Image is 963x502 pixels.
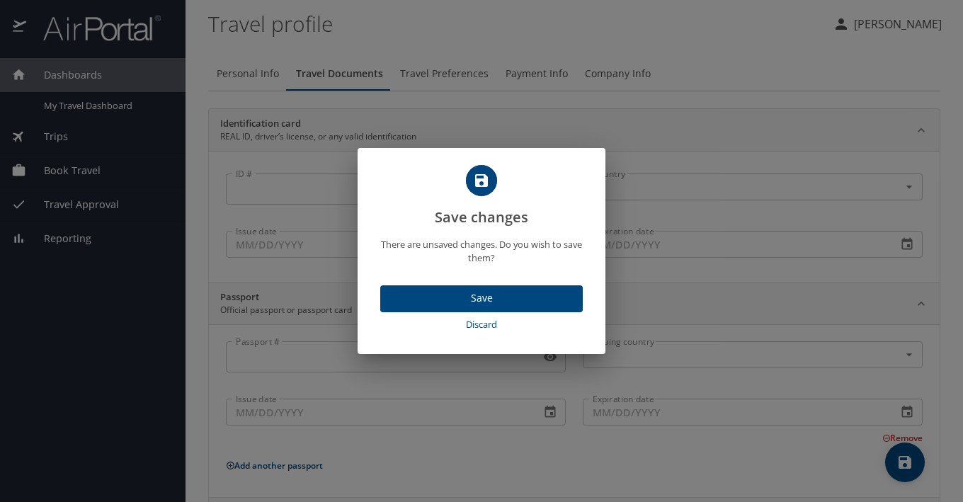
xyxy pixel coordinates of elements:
[375,238,588,265] p: There are unsaved changes. Do you wish to save them?
[380,285,583,313] button: Save
[375,165,588,229] h2: Save changes
[386,316,577,333] span: Discard
[380,312,583,337] button: Discard
[392,290,571,307] span: Save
